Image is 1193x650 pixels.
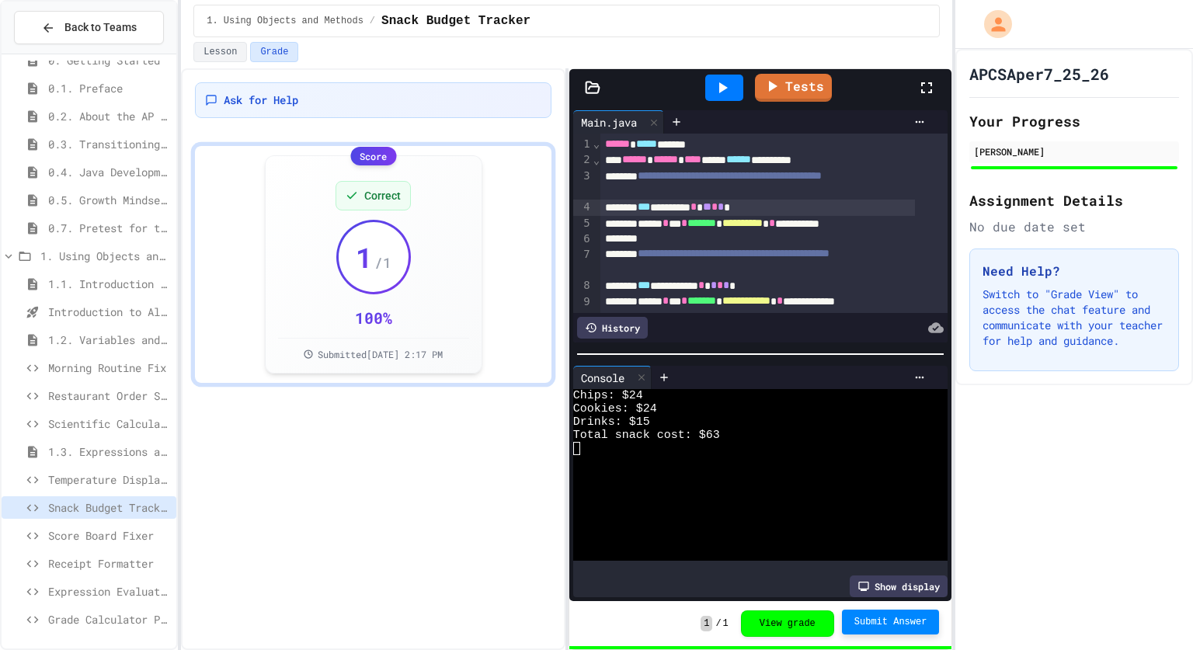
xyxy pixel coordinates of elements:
span: Submit Answer [854,616,927,628]
h2: Assignment Details [969,189,1179,211]
h3: Need Help? [983,262,1166,280]
span: Expression Evaluator Fix [48,583,170,600]
div: My Account [968,6,1016,42]
span: Temperature Display Fix [48,471,170,488]
div: Score [350,147,396,165]
span: Snack Budget Tracker [48,499,170,516]
button: Grade [250,42,298,62]
div: Main.java [573,114,645,130]
span: 0.3. Transitioning from AP CSP to AP CSA [48,136,170,152]
div: 2 [573,152,593,168]
div: Show display [850,575,948,597]
span: Correct [364,188,401,203]
span: Score Board Fixer [48,527,170,544]
span: 1. Using Objects and Methods [40,248,170,264]
span: Receipt Formatter [48,555,170,572]
span: 1.1. Introduction to Algorithms, Programming, and Compilers [48,276,170,292]
div: History [577,317,648,339]
span: 0.4. Java Development Environments [48,164,170,180]
span: Total snack cost: $63 [573,429,720,442]
span: / [370,15,375,27]
span: Fold line [593,154,600,166]
span: 1. Using Objects and Methods [207,15,363,27]
span: Back to Teams [64,19,137,36]
span: 0. Getting Started [48,52,170,68]
div: 100 % [355,307,392,328]
span: / 1 [374,252,391,273]
div: 5 [573,216,593,231]
div: 4 [573,200,593,215]
div: [PERSON_NAME] [974,144,1174,158]
h1: APCSAper7_25_26 [969,63,1109,85]
div: 1 [573,137,593,152]
button: Back to Teams [14,11,164,44]
span: 1.3. Expressions and Output [New] [48,443,170,460]
span: Snack Budget Tracker [381,12,530,30]
div: 8 [573,278,593,294]
span: Ask for Help [224,92,298,108]
a: Tests [755,74,832,102]
span: Cookies: $24 [573,402,657,415]
div: 9 [573,294,593,325]
button: View grade [741,610,834,637]
span: 1 [701,616,712,631]
h2: Your Progress [969,110,1179,132]
div: 7 [573,247,593,279]
span: 0.5. Growth Mindset and Pair Programming [48,192,170,208]
div: Main.java [573,110,664,134]
span: Morning Routine Fix [48,360,170,376]
span: 0.1. Preface [48,80,170,96]
span: 1 [356,242,373,273]
div: Console [573,366,652,389]
span: / [715,617,721,630]
div: Console [573,370,632,386]
span: Introduction to Algorithms, Programming, and Compilers [48,304,170,320]
span: Submitted [DATE] 2:17 PM [318,348,443,360]
p: Switch to "Grade View" to access the chat feature and communicate with your teacher for help and ... [983,287,1166,349]
div: No due date set [969,217,1179,236]
span: Drinks: $15 [573,415,650,429]
span: Grade Calculator Pro [48,611,170,627]
button: Lesson [193,42,247,62]
span: Scientific Calculator [48,415,170,432]
div: 6 [573,231,593,247]
span: 0.7. Pretest for the AP CSA Exam [48,220,170,236]
button: Submit Answer [842,610,940,634]
span: 1 [723,617,729,630]
div: 3 [573,169,593,200]
span: 0.2. About the AP CSA Exam [48,108,170,124]
span: Restaurant Order System [48,388,170,404]
span: Chips: $24 [573,389,643,402]
span: 1.2. Variables and Data Types [48,332,170,348]
span: Fold line [593,137,600,150]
